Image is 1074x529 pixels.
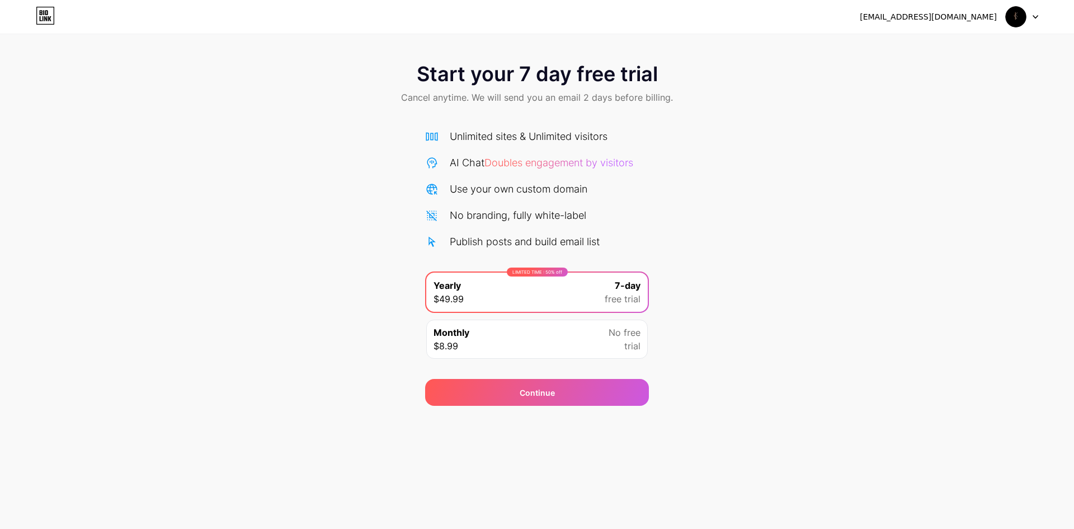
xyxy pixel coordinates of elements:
[434,339,458,353] span: $8.99
[520,387,555,399] span: Continue
[434,279,461,292] span: Yearly
[434,326,469,339] span: Monthly
[450,234,600,249] div: Publish posts and build email list
[605,292,640,306] span: free trial
[860,11,997,23] div: [EMAIL_ADDRESS][DOMAIN_NAME]
[484,157,633,168] span: Doubles engagement by visitors
[450,155,633,170] div: AI Chat
[401,91,673,104] span: Cancel anytime. We will send you an email 2 days before billing.
[450,181,587,196] div: Use your own custom domain
[450,208,586,223] div: No branding, fully white-label
[417,63,658,85] span: Start your 7 day free trial
[609,326,640,339] span: No free
[615,279,640,292] span: 7-day
[450,129,607,144] div: Unlimited sites & Unlimited visitors
[507,268,568,277] div: LIMITED TIME : 50% off
[624,339,640,353] span: trial
[434,292,464,306] span: $49.99
[1005,6,1026,27] img: Kotsiuba Denius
